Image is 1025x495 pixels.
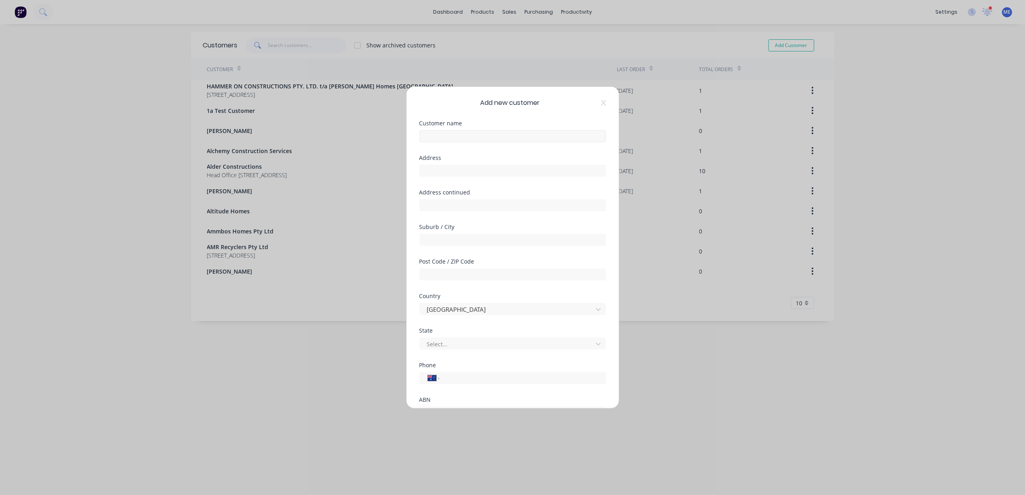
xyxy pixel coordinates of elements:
[419,328,606,333] div: State
[419,190,606,195] div: Address continued
[481,98,540,108] span: Add new customer
[419,397,606,403] div: ABN
[419,259,606,264] div: Post Code / ZIP Code
[419,293,606,299] div: Country
[419,121,606,126] div: Customer name
[419,224,606,230] div: Suburb / City
[419,155,606,161] div: Address
[419,362,606,368] div: Phone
